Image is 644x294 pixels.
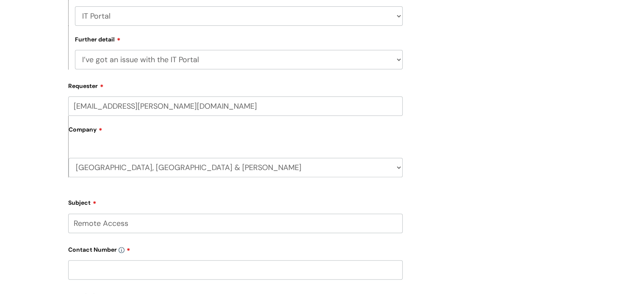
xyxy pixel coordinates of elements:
[68,96,403,116] input: Email
[75,35,121,43] label: Further detail
[119,247,124,253] img: info-icon.svg
[68,243,403,253] label: Contact Number
[68,80,403,90] label: Requester
[69,123,403,142] label: Company
[68,196,403,206] label: Subject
